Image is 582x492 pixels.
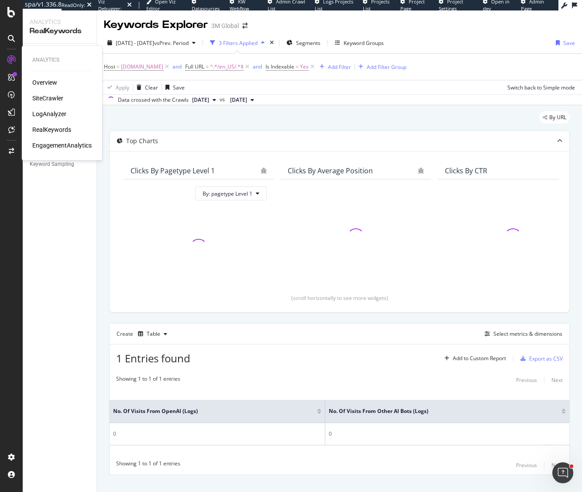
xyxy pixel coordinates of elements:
[126,137,158,145] div: Top Charts
[145,84,158,91] div: Clear
[219,39,258,47] div: 3 Filters Applied
[104,36,199,50] button: [DATE] - [DATE]vsPrev. Period
[329,430,566,438] div: 0
[104,63,115,70] span: Host
[551,461,563,469] div: Next
[355,62,406,72] button: Add Filter Group
[185,63,204,70] span: Full URL
[133,80,158,94] button: Clear
[529,355,563,362] div: Export as CSV
[62,2,85,9] div: ReadOnly:
[116,84,129,91] div: Apply
[116,351,190,365] span: 1 Entries found
[147,331,160,337] div: Table
[32,56,92,64] div: Analytics
[32,110,66,118] a: LogAnalyzer
[121,61,163,73] span: [DOMAIN_NAME]
[316,62,351,72] button: Add Filter
[172,62,182,71] button: and
[113,407,304,415] span: No. of Visits from OpenAI (Logs)
[134,327,171,341] button: Table
[192,96,209,104] span: 2025 Jul. 13th
[120,294,559,302] div: (scroll horizontally to see more widgets)
[563,39,575,47] div: Save
[32,78,57,87] a: Overview
[117,63,120,70] span: =
[131,166,215,175] div: Clicks By pagetype Level 1
[481,329,562,339] button: Select metrics & dimensions
[296,39,320,47] span: Segments
[344,39,384,47] div: Keyword Groups
[30,17,90,26] div: Analytics
[261,168,267,174] div: bug
[517,351,563,365] button: Export as CSV
[116,460,180,470] div: Showing 1 to 1 of 1 entries
[253,63,262,70] div: and
[539,111,570,124] div: legacy label
[154,39,189,47] span: vs Prev. Period
[162,80,185,94] button: Save
[516,461,537,469] div: Previous
[227,95,258,105] button: [DATE]
[210,61,244,73] span: ^.*/en_US/.*$
[551,460,563,470] button: Next
[30,26,90,36] div: RealKeywords
[104,80,129,94] button: Apply
[32,94,63,103] a: SiteCrawler
[206,63,209,70] span: =
[445,166,487,175] div: Clicks By CTR
[516,376,537,384] div: Previous
[418,168,424,174] div: bug
[296,63,299,70] span: =
[242,23,248,29] div: arrow-right-arrow-left
[203,190,252,197] span: By: pagetype Level 1
[32,125,71,134] a: RealKeywords
[116,375,180,385] div: Showing 1 to 1 of 1 entries
[549,115,566,120] span: By URL
[288,166,373,175] div: Clicks By Average Position
[113,430,321,438] div: 0
[30,160,74,169] div: Keyword Sampling
[116,39,154,47] span: [DATE] - [DATE]
[453,356,506,361] div: Add to Custom Report
[230,96,247,104] span: 2024 Jul. 21st
[493,330,562,337] div: Select metrics & dimensions
[331,36,387,50] button: Keyword Groups
[253,62,262,71] button: and
[329,407,548,415] span: No. of Visits from Other AI Bots (Logs)
[516,460,537,470] button: Previous
[265,63,294,70] span: Is Indexable
[367,63,406,71] div: Add Filter Group
[283,36,324,50] button: Segments
[441,351,506,365] button: Add to Custom Report
[211,21,239,30] div: 3M Global
[118,96,189,104] div: Data crossed with the Crawls
[173,84,185,91] div: Save
[268,38,276,47] div: times
[30,160,90,169] a: Keyword Sampling
[195,186,267,200] button: By: pagetype Level 1
[189,95,220,105] button: [DATE]
[32,141,92,150] a: EngagementAnalytics
[172,63,182,70] div: and
[504,80,575,94] button: Switch back to Simple mode
[300,61,309,73] span: Yes
[192,5,220,12] span: Datasources
[117,327,171,341] div: Create
[104,17,208,32] div: Keywords Explorer
[516,375,537,385] button: Previous
[552,36,575,50] button: Save
[507,84,575,91] div: Switch back to Simple mode
[552,462,573,483] iframe: Intercom live chat
[207,36,268,50] button: 3 Filters Applied
[220,96,227,103] span: vs
[551,376,563,384] div: Next
[551,375,563,385] button: Next
[328,63,351,71] div: Add Filter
